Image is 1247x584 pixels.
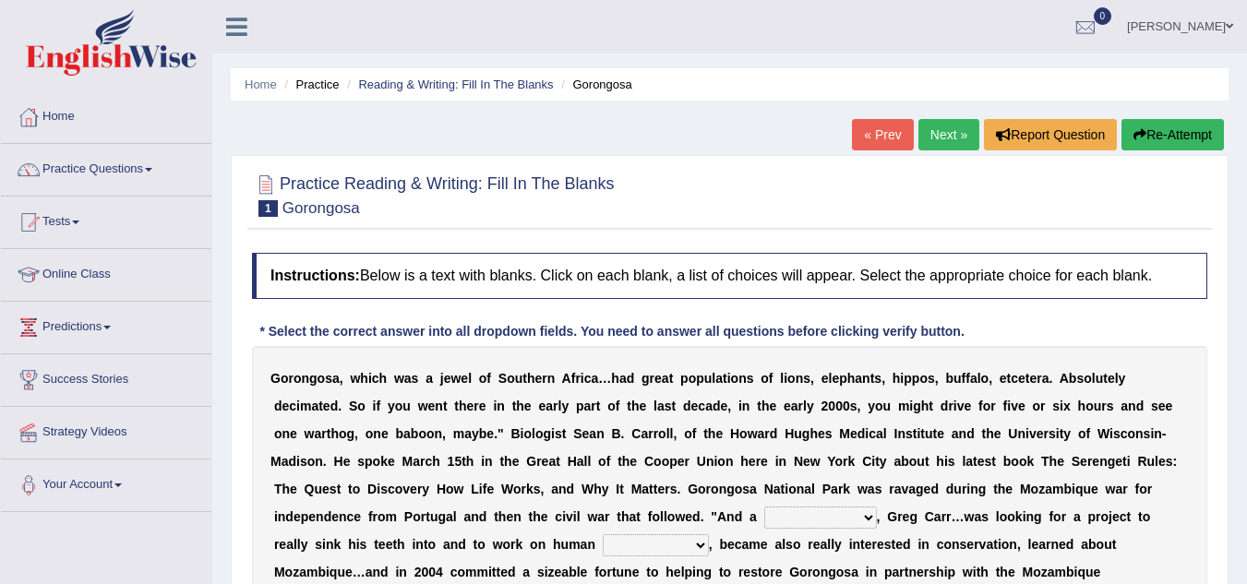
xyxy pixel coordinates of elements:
b: , [857,399,861,413]
b: b [479,426,487,441]
b: , [442,426,446,441]
b: r [653,426,658,441]
a: Practice Questions [1,144,211,190]
b: u [1094,399,1102,413]
b: n [301,371,309,386]
b: a [619,371,627,386]
b: n [373,426,381,441]
b: f [692,426,697,441]
b: y [561,399,569,413]
b: n [738,371,747,386]
b: h [631,399,640,413]
b: A [562,371,571,386]
b: , [989,371,992,386]
b: w [394,371,404,386]
b: n [497,399,505,413]
b: d [683,399,691,413]
b: o [507,371,515,386]
b: h [893,371,901,386]
b: o [281,371,289,386]
b: o [418,426,426,441]
b: o [318,371,326,386]
b: r [542,371,546,386]
b: g [309,371,318,386]
b: C [631,426,641,441]
b: l [977,371,981,386]
b: x [1063,399,1071,413]
b: o [875,399,883,413]
b: B [510,426,520,441]
b: e [1108,371,1115,386]
b: r [948,399,953,413]
b: g [544,426,552,441]
b: c [584,371,592,386]
b: s [928,371,935,386]
b: i [373,399,377,413]
b: e [381,426,389,441]
b: b [411,426,419,441]
b: e [444,371,451,386]
b: 0 [828,399,835,413]
b: i [1007,399,1011,413]
b: t [318,399,323,413]
a: Predictions [1,302,211,348]
b: w [418,399,428,413]
b: h [459,399,467,413]
b: y [807,399,814,413]
b: t [627,399,631,413]
b: o [981,371,989,386]
a: Reading & Writing: Fill In The Blanks [358,77,553,91]
b: i [784,371,787,386]
b: , [881,371,885,386]
b: o [919,371,928,386]
b: s [325,371,332,386]
b: e [1018,371,1025,386]
b: l [780,371,784,386]
b: a [705,399,713,413]
b: u [704,371,713,386]
b: n [796,371,804,386]
b: i [1060,399,1063,413]
b: 0 [843,399,850,413]
b: . [621,426,625,441]
b: e [467,399,474,413]
b: o [357,399,366,413]
b: u [883,399,892,413]
b: f [1003,399,1008,413]
span: 1 [258,200,278,217]
b: h [921,399,929,413]
b: t [327,426,331,441]
b: H [730,426,739,441]
b: a [641,426,648,441]
b: r [474,399,478,413]
b: o [684,426,692,441]
b: e [538,399,546,413]
a: Tests [1,197,211,243]
b: g [913,399,921,413]
b: t [929,399,933,413]
b: e [832,371,839,386]
b: o [535,426,544,441]
b: e [1166,399,1173,413]
b: h [611,371,619,386]
b: s [803,371,810,386]
b: 0 [835,399,843,413]
b: , [673,426,677,441]
b: p [839,371,847,386]
b: d [713,399,721,413]
li: Gorongosa [557,76,632,93]
b: r [648,426,653,441]
b: y [868,399,875,413]
b: e [524,399,532,413]
b: e [965,399,972,413]
b: a [589,426,596,441]
b: i [296,399,300,413]
button: Re-Attempt [1121,119,1224,150]
b: . [338,399,342,413]
b: c [289,399,296,413]
a: Next » [918,119,979,150]
b: s [747,371,754,386]
b: w [305,426,315,441]
b: o [479,371,487,386]
b: a [970,371,977,386]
